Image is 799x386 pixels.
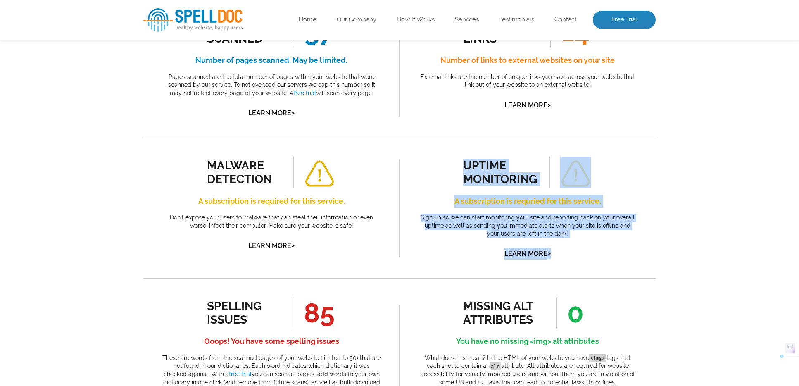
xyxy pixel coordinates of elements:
[85,120,90,126] span: en
[162,73,381,98] p: Pages scanned are the total number of pages within your website that were scanned by our service....
[87,231,94,239] a: 3
[102,64,178,71] a: /services/ai-ml-development-integration
[593,11,656,29] a: Free Trial
[162,195,381,208] h4: A subscription is required for this service.
[162,214,381,230] p: Don’t expose your users to malware that can steal their information or even worse, infect their c...
[21,21,95,39] td: [PERSON_NAME]
[248,109,295,117] a: Learn More>
[99,231,107,239] a: 4
[102,45,105,52] a: /
[589,354,606,362] code: <img>
[229,371,252,377] a: free trial
[102,198,118,204] a: /work
[418,214,637,238] p: Sign up so we can start monitoring your site and reporting back on your overall uptime as well as...
[337,16,376,24] a: Our Company
[504,101,551,109] a: Learn More>
[21,135,95,153] td: Laravel
[397,16,435,24] a: How It Works
[207,159,282,186] div: malware detection
[102,160,118,166] a: /work
[143,8,243,32] img: SpellDoc
[102,102,129,109] a: /about-us
[463,159,538,186] div: uptime monitoring
[102,179,130,185] a: /products
[418,335,637,348] h4: You have no missing <img> alt attributes
[102,83,118,90] a: /work
[560,160,591,187] img: alert
[554,16,577,24] a: Contact
[504,250,551,257] a: Learn More>
[21,59,95,77] td: Edtech
[207,299,282,326] div: spelling issues
[418,54,637,67] h4: Number of links to external websites on your site
[85,44,90,50] span: en
[85,177,90,183] span: en
[248,242,295,250] a: Learn More>
[112,231,119,239] a: 5
[75,231,82,239] a: 2
[304,160,335,187] img: alert
[102,26,178,33] a: /blog/barcode-qr-code-scanning-in-flutter-apps-flutter_s
[299,16,316,24] a: Home
[463,299,538,326] div: missing alt attributes
[136,231,143,239] a: 7
[85,101,90,107] span: en
[162,54,381,67] h4: Number of pages scanned. May be limited.
[85,25,90,31] span: en
[556,297,584,329] span: 0
[21,173,95,191] td: Pioo (2)
[102,122,178,128] a: /blog/barcode-qr-code-scanning-in-flutter-apps-flutter_s
[85,82,90,88] span: en
[490,362,501,370] code: alt
[418,195,637,208] h4: A subscription is requried for this service.
[293,90,316,96] a: free trial
[293,297,335,329] span: 85
[21,78,95,96] td: Edu
[455,16,479,24] a: Services
[85,196,90,202] span: en
[499,16,534,24] a: Testimonials
[21,116,95,134] td: [PERSON_NAME]
[418,73,637,89] p: External links are the number of unique links you have across your website that link out of your ...
[148,231,156,239] a: 8
[21,154,95,172] td: Odoo (2)
[547,248,551,259] span: >
[96,1,197,20] th: Website Page
[291,240,295,251] span: >
[85,158,90,164] span: en
[102,141,178,147] a: /services/ai-ml-development-integration
[21,40,95,58] td: Diogo
[124,231,131,239] a: 6
[162,335,381,348] h4: Ooops! You have some spelling issues
[85,139,90,145] span: en
[63,230,70,239] a: 1
[85,63,90,69] span: en
[21,1,95,20] th: Error Word
[291,107,295,119] span: >
[161,231,178,239] a: Next
[547,99,551,111] span: >
[21,192,95,210] td: Shadcn
[21,97,95,115] td: Forhad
